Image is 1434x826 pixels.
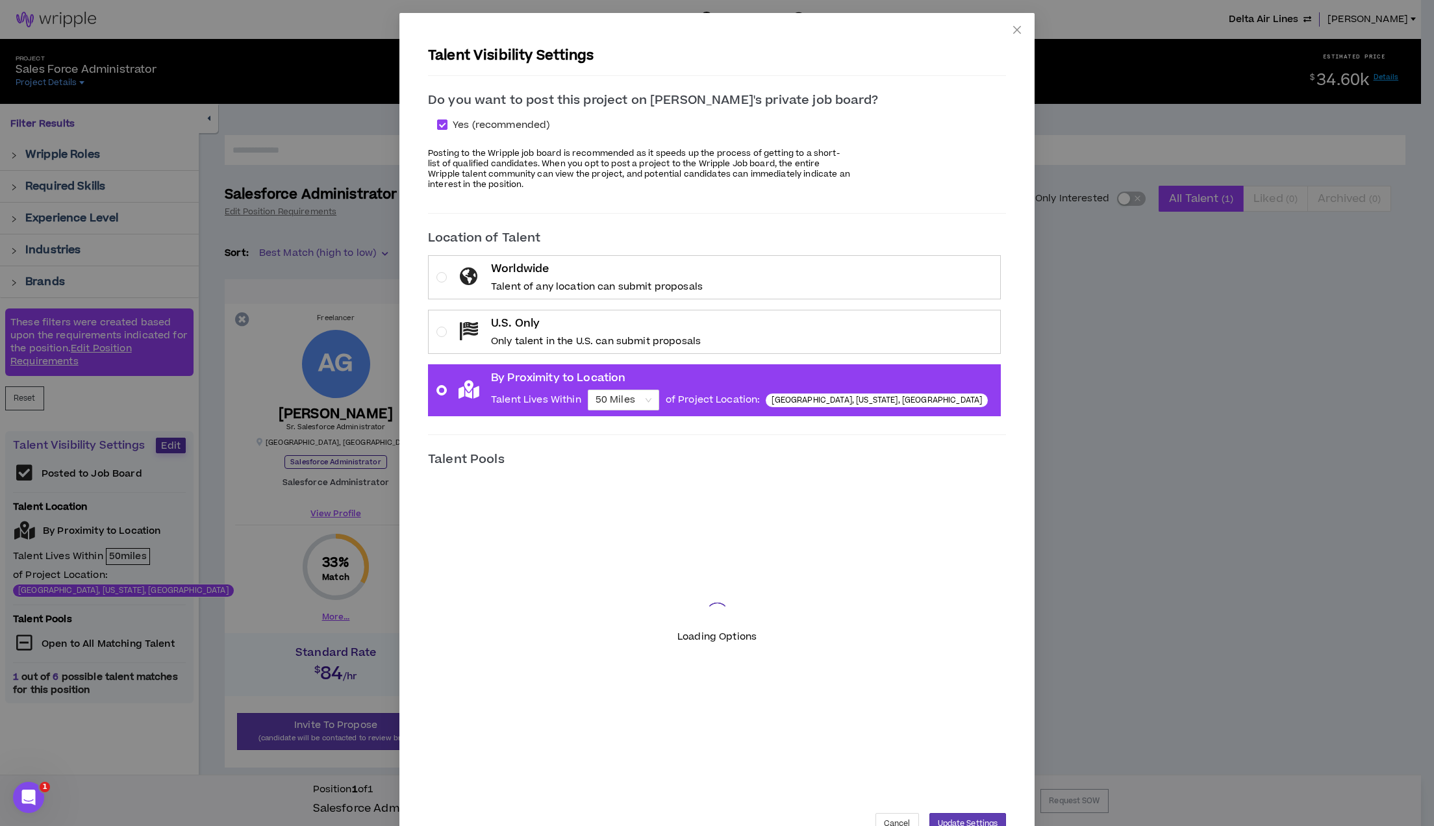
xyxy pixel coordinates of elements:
[491,394,581,407] p: Talent Lives Within
[1012,25,1022,35] span: close
[666,394,761,407] p: of Project Location:
[428,451,1006,469] p: Talent Pools
[491,261,703,277] p: Worldwide
[491,335,701,348] p: Only talent in the U.S. can submit proposals
[428,92,878,110] p: Do you want to post this project on [PERSON_NAME]'s private job board?
[40,782,50,792] span: 1
[428,229,1006,247] p: Location of Talent
[491,370,987,386] p: By Proximity to Location
[13,782,44,813] iframe: Intercom live chat
[491,316,701,331] p: U.S. Only
[447,118,555,132] span: Yes (recommended)
[766,394,987,407] sup: Atlanta, Georgia, United States
[491,281,703,294] p: Talent of any location can submit proposals
[677,631,757,644] p: Loading Options
[428,148,850,190] p: Posting to the Wripple job board is recommended as it speeds up the process of getting to a short...
[596,390,651,410] span: 50 Miles
[428,47,1006,65] p: Talent Visibility Settings
[1000,13,1035,48] button: Close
